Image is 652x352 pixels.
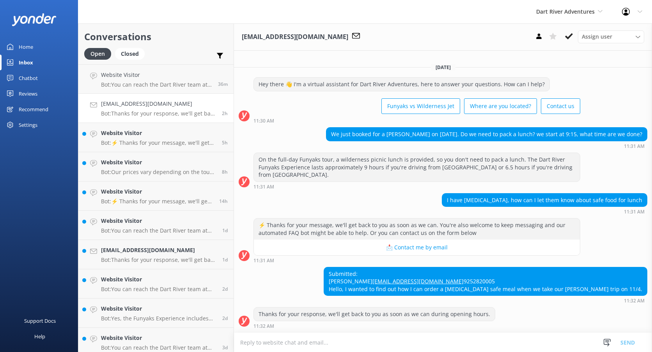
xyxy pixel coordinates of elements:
[19,86,37,101] div: Reviews
[326,143,647,149] div: Sep 03 2025 11:31am (UTC +12:00) Pacific/Auckland
[101,227,216,234] p: Bot: You can reach the Dart River team at [PHONE_NUMBER] (within [GEOGRAPHIC_DATA]), 0800 327 853...
[115,48,145,60] div: Closed
[464,98,537,114] button: Where are you located?
[84,29,228,44] h2: Conversations
[324,298,647,303] div: Sep 03 2025 11:32am (UTC +12:00) Pacific/Auckland
[84,49,115,58] a: Open
[101,187,213,196] h4: Website Visitor
[101,169,216,176] p: Bot: Our prices vary depending on the tour, season, group size, and fare type. For the most up-to...
[253,324,274,329] strong: 11:32 AM
[101,100,216,108] h4: [EMAIL_ADDRESS][DOMAIN_NAME]
[442,209,647,214] div: Sep 03 2025 11:31am (UTC +12:00) Pacific/Auckland
[242,32,348,42] h3: [EMAIL_ADDRESS][DOMAIN_NAME]
[254,219,580,239] div: ⚡ Thanks for your message, we'll get back to you as soon as we can. You're also welcome to keep m...
[624,210,645,214] strong: 11:31 AM
[253,184,580,189] div: Sep 03 2025 11:31am (UTC +12:00) Pacific/Auckland
[578,30,644,43] div: Assign User
[78,152,234,181] a: Website VisitorBot:Our prices vary depending on the tour, season, group size, and fare type. For ...
[101,217,216,225] h4: Website Visitor
[222,227,228,234] span: Sep 02 2025 12:02am (UTC +12:00) Pacific/Auckland
[253,119,274,123] strong: 11:30 AM
[115,49,149,58] a: Closed
[19,70,38,86] div: Chatbot
[19,39,33,55] div: Home
[326,128,647,141] div: We just booked for a [PERSON_NAME] on [DATE]. Do we need to pack a lunch? we start at 9:15, what ...
[253,258,580,263] div: Sep 03 2025 11:31am (UTC +12:00) Pacific/Auckland
[582,32,612,41] span: Assign user
[222,110,228,117] span: Sep 03 2025 11:32am (UTC +12:00) Pacific/Auckland
[254,153,580,181] div: On the full-day Funyaks tour, a wilderness picnic lunch is provided, so you don't need to pack a ...
[431,64,455,71] span: [DATE]
[253,323,495,329] div: Sep 03 2025 11:32am (UTC +12:00) Pacific/Auckland
[222,139,228,146] span: Sep 03 2025 08:02am (UTC +12:00) Pacific/Auckland
[78,211,234,240] a: Website VisitorBot:You can reach the Dart River team at [PHONE_NUMBER] (within [GEOGRAPHIC_DATA])...
[254,308,495,321] div: Thanks for your response, we'll get back to you as soon as we can during opening hours.
[78,64,234,94] a: Website VisitorBot:You can reach the Dart River team at [PHONE_NUMBER] (within [GEOGRAPHIC_DATA])...
[101,344,216,351] p: Bot: You can reach the Dart River team at [PHONE_NUMBER] (within [GEOGRAPHIC_DATA]), 0800 327 853...
[101,334,216,342] h4: Website Visitor
[101,256,216,263] p: Bot: Thanks for your response, we'll get back to you as soon as we can during opening hours.
[222,315,228,322] span: Aug 31 2025 03:05pm (UTC +12:00) Pacific/Auckland
[381,98,460,114] button: Funyaks vs Wilderness Jet
[101,275,216,284] h4: Website Visitor
[101,304,216,313] h4: Website Visitor
[101,139,216,146] p: Bot: ⚡ Thanks for your message, we'll get back to you as soon as we can. You're also welcome to k...
[34,329,45,344] div: Help
[101,81,212,88] p: Bot: You can reach the Dart River team at [PHONE_NUMBER] (within [GEOGRAPHIC_DATA]), 0800 327 853...
[19,117,37,133] div: Settings
[222,256,228,263] span: Sep 02 2025 12:01am (UTC +12:00) Pacific/Auckland
[253,185,274,189] strong: 11:31 AM
[254,78,549,91] div: Hey there 👋 I'm a virtual assistant for Dart River Adventures, here to answer your questions. How...
[19,101,48,117] div: Recommend
[12,13,57,26] img: yonder-white-logo.png
[78,299,234,328] a: Website VisitorBot:Yes, the Funyaks Experience includes return transport between [GEOGRAPHIC_DATA...
[78,181,234,211] a: Website VisitorBot:⚡ Thanks for your message, we'll get back to you as soon as we can. You're als...
[101,158,216,167] h4: Website Visitor
[541,98,580,114] button: Contact us
[78,240,234,269] a: [EMAIL_ADDRESS][DOMAIN_NAME]Bot:Thanks for your response, we'll get back to you as soon as we can...
[84,48,111,60] div: Open
[101,315,216,322] p: Bot: Yes, the Funyaks Experience includes return transport between [GEOGRAPHIC_DATA] and [GEOGRAP...
[222,286,228,292] span: Sep 01 2025 10:48am (UTC +12:00) Pacific/Auckland
[78,94,234,123] a: [EMAIL_ADDRESS][DOMAIN_NAME]Bot:Thanks for your response, we'll get back to you as soon as we can...
[78,123,234,152] a: Website VisitorBot:⚡ Thanks for your message, we'll get back to you as soon as we can. You're als...
[253,258,274,263] strong: 11:31 AM
[253,118,580,123] div: Sep 03 2025 11:30am (UTC +12:00) Pacific/Auckland
[222,169,228,175] span: Sep 03 2025 04:51am (UTC +12:00) Pacific/Auckland
[254,240,580,255] button: 📩 Contact me by email
[624,299,645,303] strong: 11:32 AM
[222,344,228,351] span: Aug 31 2025 10:06am (UTC +12:00) Pacific/Auckland
[101,129,216,137] h4: Website Visitor
[101,71,212,79] h4: Website Visitor
[624,144,645,149] strong: 11:31 AM
[442,194,647,207] div: I have [MEDICAL_DATA], how can I let them know about safe food for lunch
[324,267,647,296] div: Submitted: [PERSON_NAME] 9252820005 Hello, I wanted to find out how I can order a [MEDICAL_DATA] ...
[78,269,234,299] a: Website VisitorBot:You can reach the Dart River team at [PHONE_NUMBER] (within [GEOGRAPHIC_DATA])...
[19,55,33,70] div: Inbox
[101,286,216,293] p: Bot: You can reach the Dart River team at [PHONE_NUMBER] (within [GEOGRAPHIC_DATA]), 0800 327 853...
[536,8,595,15] span: Dart River Adventures
[372,277,464,285] a: [EMAIL_ADDRESS][DOMAIN_NAME]
[101,246,216,254] h4: [EMAIL_ADDRESS][DOMAIN_NAME]
[219,198,228,204] span: Sep 02 2025 11:35pm (UTC +12:00) Pacific/Auckland
[218,81,228,87] span: Sep 03 2025 01:12pm (UTC +12:00) Pacific/Auckland
[24,313,56,329] div: Support Docs
[101,110,216,117] p: Bot: Thanks for your response, we'll get back to you as soon as we can during opening hours.
[101,198,213,205] p: Bot: ⚡ Thanks for your message, we'll get back to you as soon as we can. You're also welcome to k...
